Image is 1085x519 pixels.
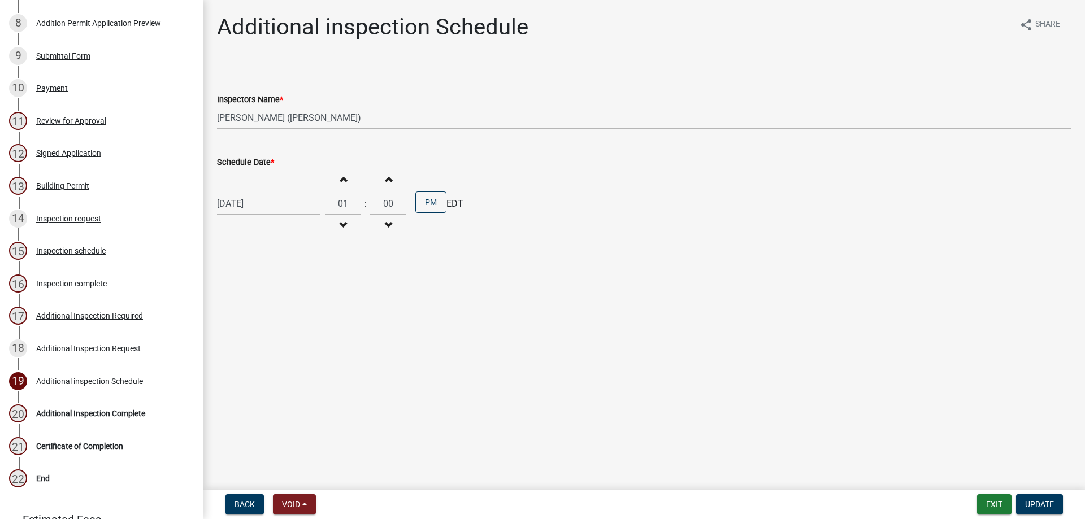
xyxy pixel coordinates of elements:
[325,192,361,215] input: Hours
[446,197,463,211] span: EDT
[1010,14,1069,36] button: shareShare
[9,242,27,260] div: 15
[9,372,27,390] div: 19
[9,210,27,228] div: 14
[9,144,27,162] div: 12
[370,192,406,215] input: Minutes
[36,442,123,450] div: Certificate of Completion
[36,215,101,223] div: Inspection request
[9,79,27,97] div: 10
[225,494,264,514] button: Back
[36,312,143,320] div: Additional Inspection Required
[217,192,320,215] input: mm/dd/yyyy
[36,149,101,157] div: Signed Application
[36,474,50,482] div: End
[361,197,370,211] div: :
[36,19,161,27] div: Addition Permit Application Preview
[36,247,106,255] div: Inspection schedule
[9,274,27,293] div: 16
[36,117,106,125] div: Review for Approval
[1016,494,1063,514] button: Update
[235,500,255,509] span: Back
[36,377,143,385] div: Additional inspection Schedule
[273,494,316,514] button: Void
[36,344,141,352] div: Additional Inspection Request
[36,52,90,60] div: Submittal Form
[9,404,27,422] div: 20
[217,159,274,167] label: Schedule Date
[1025,500,1054,509] span: Update
[36,409,145,417] div: Additional Inspection Complete
[217,96,283,104] label: Inspectors Name
[977,494,1012,514] button: Exit
[9,339,27,357] div: 18
[415,191,446,213] button: PM
[9,177,27,195] div: 13
[282,500,300,509] span: Void
[9,469,27,487] div: 22
[36,182,89,190] div: Building Permit
[9,112,27,130] div: 11
[36,280,107,287] div: Inspection complete
[9,14,27,32] div: 8
[9,307,27,325] div: 17
[1035,18,1060,32] span: Share
[36,84,68,92] div: Payment
[1019,18,1033,32] i: share
[9,47,27,65] div: 9
[9,437,27,455] div: 21
[217,14,528,41] h1: Additional inspection Schedule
